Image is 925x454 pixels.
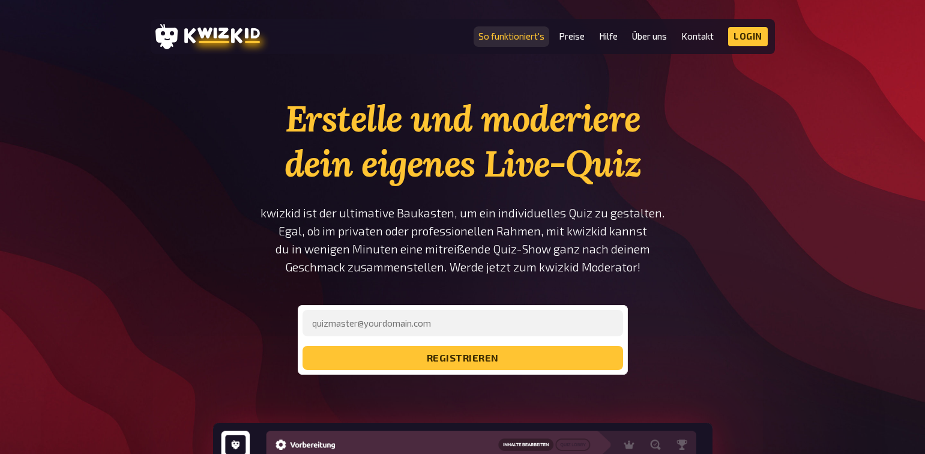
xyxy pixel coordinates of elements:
[260,204,666,276] p: kwizkid ist der ultimative Baukasten, um ein individuelles Quiz zu gestalten. Egal, ob im private...
[303,346,623,370] button: registrieren
[599,31,618,41] a: Hilfe
[303,310,623,336] input: quizmaster@yourdomain.com
[260,96,666,186] h1: Erstelle und moderiere dein eigenes Live-Quiz
[559,31,585,41] a: Preise
[728,27,768,46] a: Login
[478,31,544,41] a: So funktioniert's
[632,31,667,41] a: Über uns
[681,31,714,41] a: Kontakt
